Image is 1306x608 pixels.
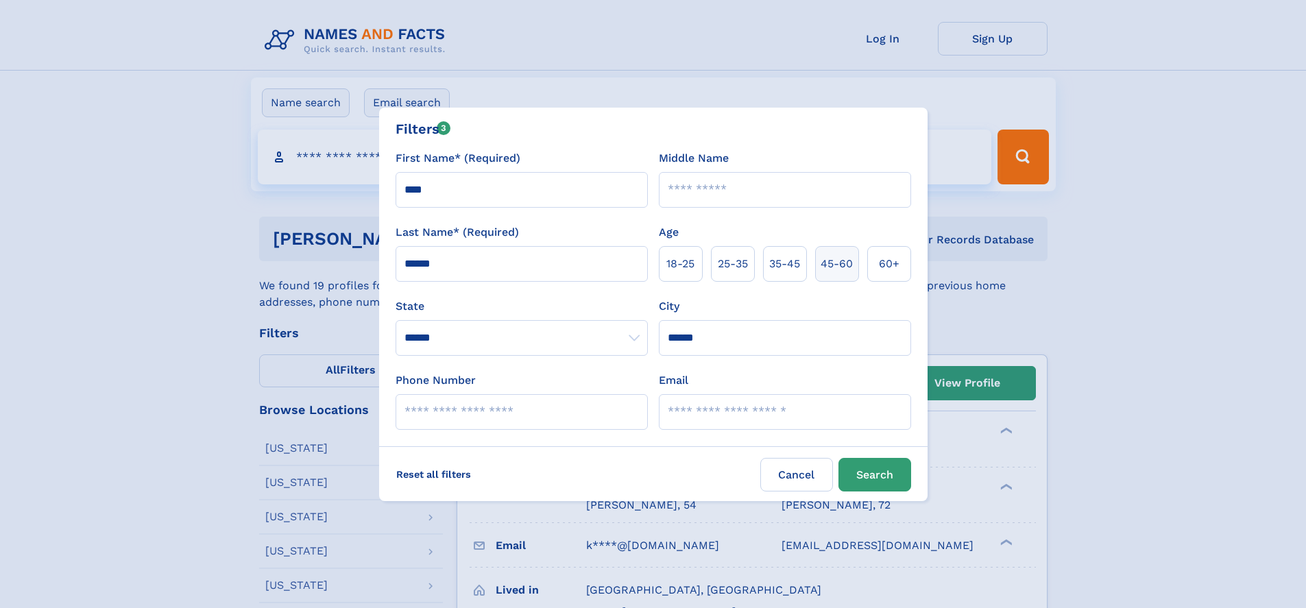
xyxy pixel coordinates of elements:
label: Middle Name [659,150,729,167]
label: City [659,298,679,315]
label: Reset all filters [387,458,480,491]
label: Phone Number [396,372,476,389]
span: 60+ [879,256,899,272]
span: 45‑60 [821,256,853,272]
button: Search [838,458,911,491]
label: Last Name* (Required) [396,224,519,241]
span: 18‑25 [666,256,694,272]
div: Filters [396,119,451,139]
label: State [396,298,648,315]
span: 25‑35 [718,256,748,272]
label: Email [659,372,688,389]
label: Cancel [760,458,833,491]
label: First Name* (Required) [396,150,520,167]
label: Age [659,224,679,241]
span: 35‑45 [769,256,800,272]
